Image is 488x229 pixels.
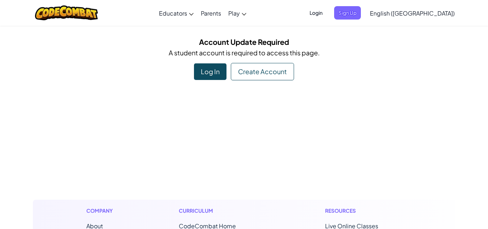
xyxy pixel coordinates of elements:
h1: Company [86,207,120,215]
div: Log In [194,63,226,80]
button: Sign Up [334,6,361,20]
span: English ([GEOGRAPHIC_DATA]) [370,9,455,17]
a: Parents [197,3,225,23]
p: A student account is required to access this page. [38,47,450,58]
h5: Account Update Required [38,36,450,47]
span: Play [228,9,240,17]
h1: Curriculum [179,207,266,215]
a: Play [225,3,250,23]
div: Create Account [231,63,294,80]
button: Login [305,6,327,20]
a: Educators [155,3,197,23]
a: English ([GEOGRAPHIC_DATA]) [366,3,458,23]
span: Educators [159,9,187,17]
img: CodeCombat logo [35,5,98,20]
h1: Resources [325,207,402,215]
